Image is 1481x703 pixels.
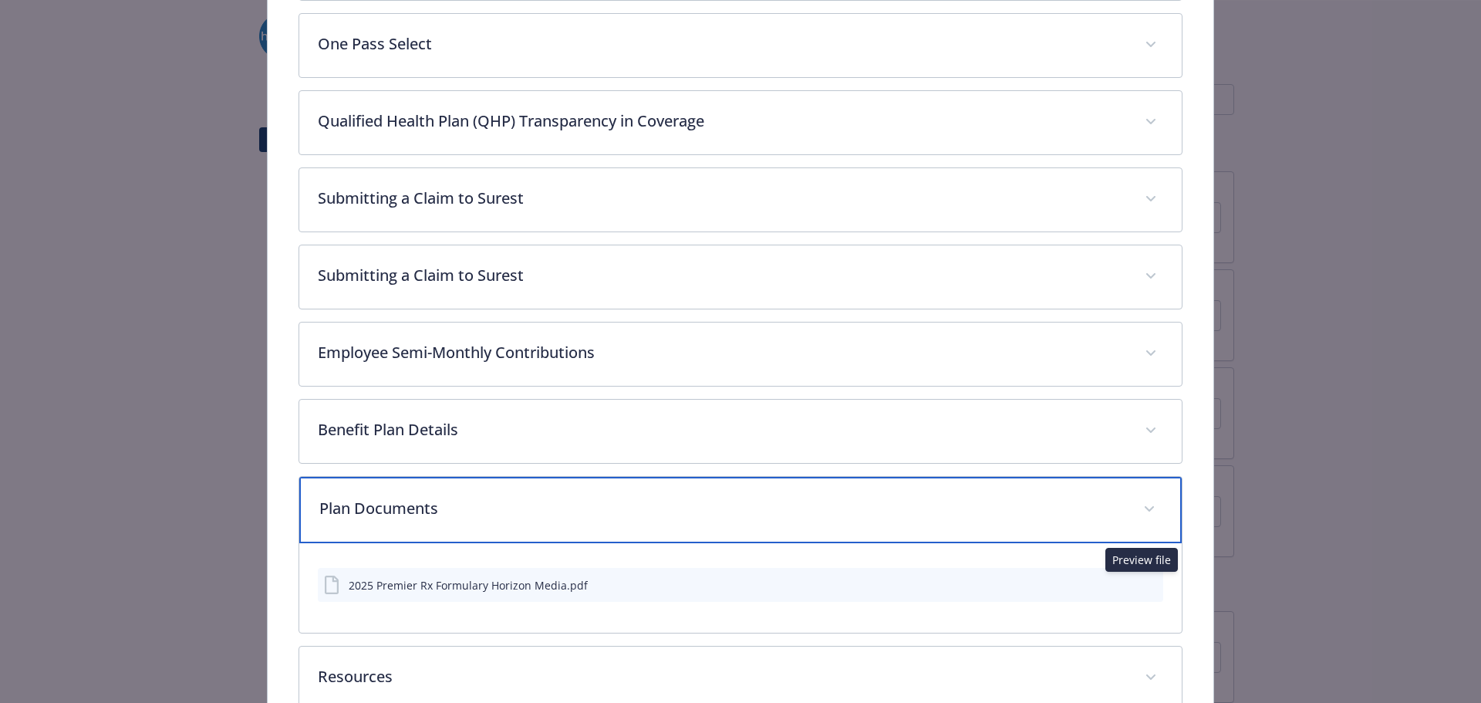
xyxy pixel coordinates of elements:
p: Employee Semi-Monthly Contributions [318,341,1127,364]
div: One Pass Select [299,14,1182,77]
div: Qualified Health Plan (QHP) Transparency in Coverage [299,91,1182,154]
p: Qualified Health Plan (QHP) Transparency in Coverage [318,110,1127,133]
p: One Pass Select [318,32,1127,56]
button: preview file [1143,577,1157,593]
p: Benefit Plan Details [318,418,1127,441]
p: Submitting a Claim to Surest [318,187,1127,210]
div: Plan Documents [299,543,1182,633]
button: download file [1118,577,1131,593]
p: Submitting a Claim to Surest [318,264,1127,287]
div: Submitting a Claim to Surest [299,245,1182,309]
div: Submitting a Claim to Surest [299,168,1182,232]
div: Employee Semi-Monthly Contributions [299,323,1182,386]
div: Preview file [1105,548,1178,572]
div: Plan Documents [299,477,1182,543]
div: Benefit Plan Details [299,400,1182,463]
p: Plan Documents [319,497,1125,520]
div: 2025 Premier Rx Formulary Horizon Media.pdf [349,577,588,593]
p: Resources [318,665,1127,688]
